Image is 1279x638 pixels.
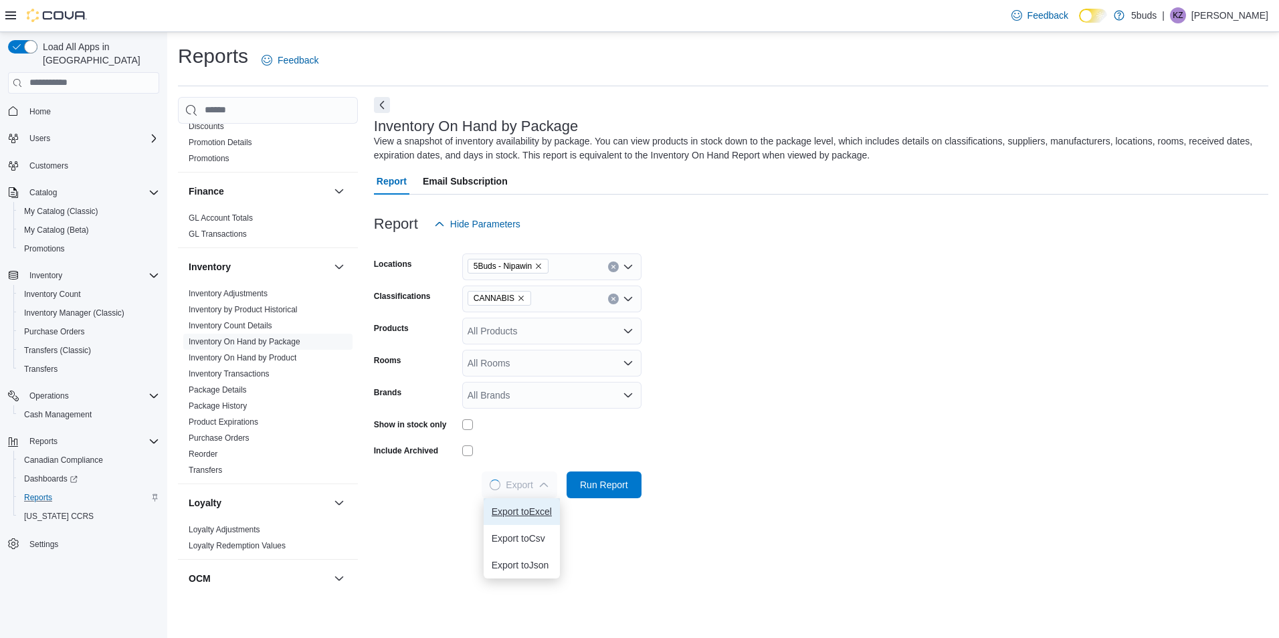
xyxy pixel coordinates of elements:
button: Inventory [3,266,165,285]
span: Purchase Orders [24,326,85,337]
span: Home [24,103,159,120]
nav: Complex example [8,96,159,589]
a: Inventory Manager (Classic) [19,305,130,321]
button: My Catalog (Classic) [13,202,165,221]
h3: Finance [189,185,224,198]
span: Inventory [24,268,159,284]
button: Export toExcel [484,498,560,525]
span: Transfers (Classic) [19,342,159,358]
span: Export to Csv [492,533,552,544]
a: Inventory Count Details [189,321,272,330]
span: Transfers [189,465,222,475]
h1: Reports [178,43,248,70]
span: Inventory by Product Historical [189,304,298,315]
span: Customers [29,161,68,171]
button: Catalog [24,185,62,201]
span: Inventory On Hand by Product [189,352,296,363]
span: Discounts [189,121,224,132]
span: My Catalog (Beta) [24,225,89,235]
span: Export [490,471,549,498]
span: Operations [24,388,159,404]
span: My Catalog (Classic) [19,203,159,219]
div: Keith Ziemann [1170,7,1186,23]
a: GL Account Totals [189,213,253,223]
span: Reports [29,436,58,447]
span: Inventory Count Details [189,320,272,331]
div: Loyalty [178,522,358,559]
a: Purchase Orders [19,324,90,340]
span: Inventory Count [19,286,159,302]
a: Reorder [189,449,217,459]
a: My Catalog (Beta) [19,222,94,238]
button: Catalog [3,183,165,202]
button: Open list of options [623,261,633,272]
span: Catalog [24,185,159,201]
button: Reports [24,433,63,449]
button: OCM [331,570,347,587]
span: Users [29,133,50,144]
a: Reports [19,490,58,506]
span: Loyalty Adjustments [189,524,260,535]
p: [PERSON_NAME] [1191,7,1268,23]
a: Inventory by Product Historical [189,305,298,314]
span: Inventory On Hand by Package [189,336,300,347]
a: Loyalty Redemption Values [189,541,286,550]
span: Report [377,168,407,195]
span: Operations [29,391,69,401]
button: Users [3,129,165,148]
a: Inventory On Hand by Package [189,337,300,346]
span: Canadian Compliance [24,455,103,465]
div: Discounts & Promotions [178,118,358,172]
a: Purchase Orders [189,433,250,443]
span: Reports [19,490,159,506]
div: View a snapshot of inventory availability by package. You can view products in stock down to the ... [374,134,1262,163]
span: 5Buds - Nipawin [468,259,549,274]
a: Inventory Count [19,286,86,302]
button: Loyalty [331,495,347,511]
span: Promotions [189,153,229,164]
div: Inventory [178,286,358,484]
span: Purchase Orders [19,324,159,340]
span: Promotions [24,243,65,254]
label: Rooms [374,355,401,366]
a: Inventory Transactions [189,369,270,379]
span: Inventory Manager (Classic) [19,305,159,321]
span: Catalog [29,187,57,198]
span: Users [24,130,159,146]
h3: Loyalty [189,496,221,510]
button: Transfers (Classic) [13,341,165,360]
span: CANNABIS [474,292,514,305]
button: Reports [13,488,165,507]
span: Product Expirations [189,417,258,427]
button: Promotions [13,239,165,258]
span: Settings [29,539,58,550]
a: Loyalty Adjustments [189,525,260,534]
span: 5Buds - Nipawin [474,259,532,273]
button: Users [24,130,56,146]
span: Settings [24,535,159,552]
a: GL Transactions [189,229,247,239]
button: Open list of options [623,390,633,401]
span: My Catalog (Classic) [24,206,98,217]
button: My Catalog (Beta) [13,221,165,239]
label: Include Archived [374,445,438,456]
img: Cova [27,9,87,22]
label: Locations [374,259,412,270]
label: Products [374,323,409,334]
button: Inventory [189,260,328,274]
span: Load All Apps in [GEOGRAPHIC_DATA] [37,40,159,67]
span: Home [29,106,51,117]
span: Canadian Compliance [19,452,159,468]
button: Next [374,97,390,113]
span: My Catalog (Beta) [19,222,159,238]
button: LoadingExport [482,471,557,498]
a: Feedback [1006,2,1074,29]
span: Hide Parameters [450,217,520,231]
span: Washington CCRS [19,508,159,524]
span: Package Details [189,385,247,395]
button: Inventory [24,268,68,284]
button: OCM [189,572,328,585]
button: Operations [3,387,165,405]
